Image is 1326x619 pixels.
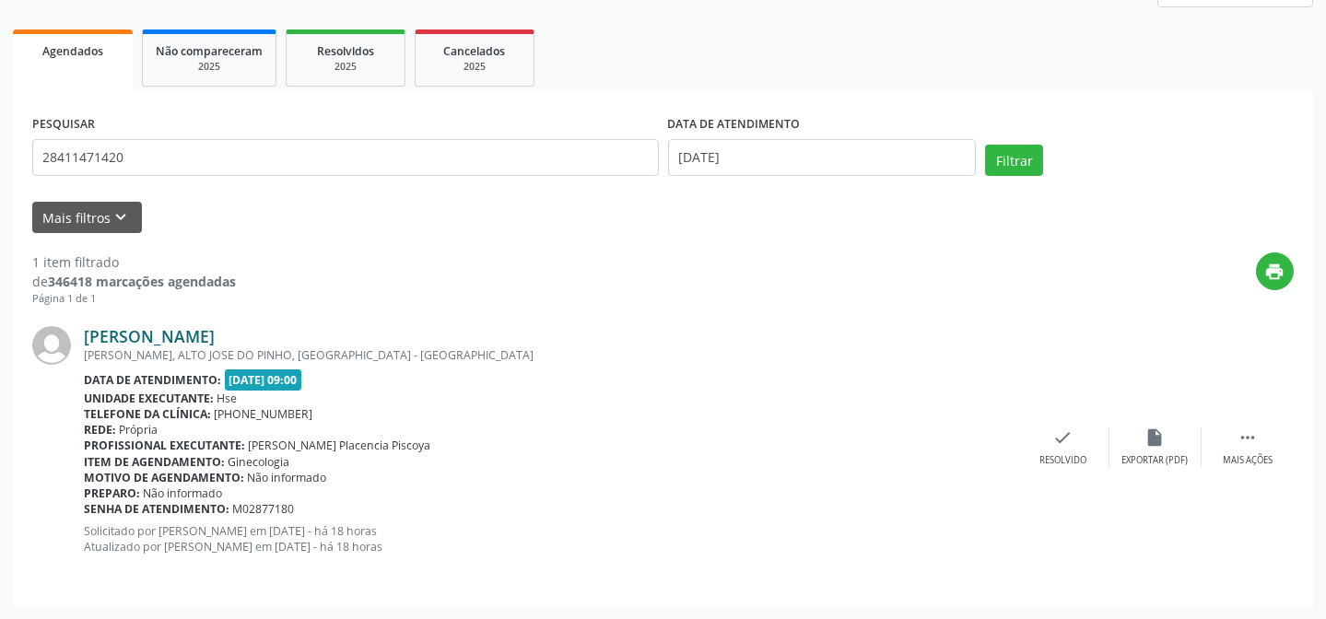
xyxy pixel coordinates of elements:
[32,139,659,176] input: Nome, código do beneficiário ou CPF
[111,207,132,228] i: keyboard_arrow_down
[84,347,1017,363] div: [PERSON_NAME], ALTO JOSE DO PINHO, [GEOGRAPHIC_DATA] - [GEOGRAPHIC_DATA]
[32,326,71,365] img: img
[84,372,221,388] b: Data de atendimento:
[1238,427,1258,448] i: 
[229,454,290,470] span: Ginecologia
[42,43,103,59] span: Agendados
[668,139,977,176] input: Selecione um intervalo
[32,202,142,234] button: Mais filtroskeyboard_arrow_down
[233,501,295,517] span: M02877180
[1039,454,1086,467] div: Resolvido
[428,60,521,74] div: 2025
[1265,262,1285,282] i: print
[156,60,263,74] div: 2025
[215,406,313,422] span: [PHONE_NUMBER]
[144,485,223,501] span: Não informado
[985,145,1043,176] button: Filtrar
[217,391,238,406] span: Hse
[32,272,236,291] div: de
[84,470,244,485] b: Motivo de agendamento:
[1122,454,1189,467] div: Exportar (PDF)
[225,369,302,391] span: [DATE] 09:00
[84,501,229,517] b: Senha de atendimento:
[317,43,374,59] span: Resolvidos
[84,485,140,501] b: Preparo:
[299,60,392,74] div: 2025
[32,111,95,139] label: PESQUISAR
[84,391,214,406] b: Unidade executante:
[84,438,245,453] b: Profissional executante:
[120,422,158,438] span: Própria
[248,470,327,485] span: Não informado
[84,406,211,422] b: Telefone da clínica:
[32,252,236,272] div: 1 item filtrado
[444,43,506,59] span: Cancelados
[1256,252,1294,290] button: print
[84,523,1017,555] p: Solicitado por [PERSON_NAME] em [DATE] - há 18 horas Atualizado por [PERSON_NAME] em [DATE] - há ...
[668,111,801,139] label: DATA DE ATENDIMENTO
[84,326,215,346] a: [PERSON_NAME]
[84,454,225,470] b: Item de agendamento:
[1145,427,1166,448] i: insert_drive_file
[156,43,263,59] span: Não compareceram
[249,438,431,453] span: [PERSON_NAME] Placencia Piscoya
[1223,454,1273,467] div: Mais ações
[48,273,236,290] strong: 346418 marcações agendadas
[84,422,116,438] b: Rede:
[32,291,236,307] div: Página 1 de 1
[1053,427,1074,448] i: check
